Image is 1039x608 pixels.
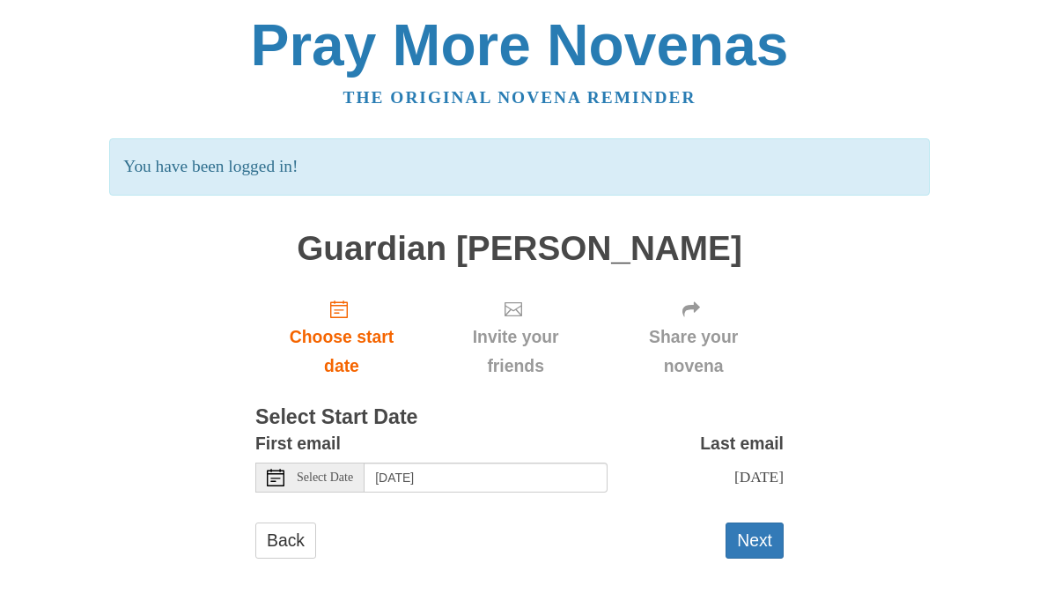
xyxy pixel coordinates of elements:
a: The original novena reminder [343,88,696,107]
a: Choose start date [255,285,428,389]
label: First email [255,429,341,458]
label: Last email [700,429,784,458]
a: Pray More Novenas [251,12,789,78]
div: Click "Next" to confirm your start date first. [428,285,603,389]
span: Choose start date [273,323,410,381]
a: Back [255,523,316,559]
div: Click "Next" to confirm your start date first. [603,285,784,389]
span: Share your novena [621,323,766,381]
p: You have been logged in! [109,138,929,196]
span: Invite your friends [446,323,586,381]
span: Select Date [297,471,353,484]
span: [DATE] [734,468,784,486]
h1: Guardian [PERSON_NAME] [255,230,784,268]
button: Next [726,523,784,559]
h3: Select Start Date [255,406,784,429]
